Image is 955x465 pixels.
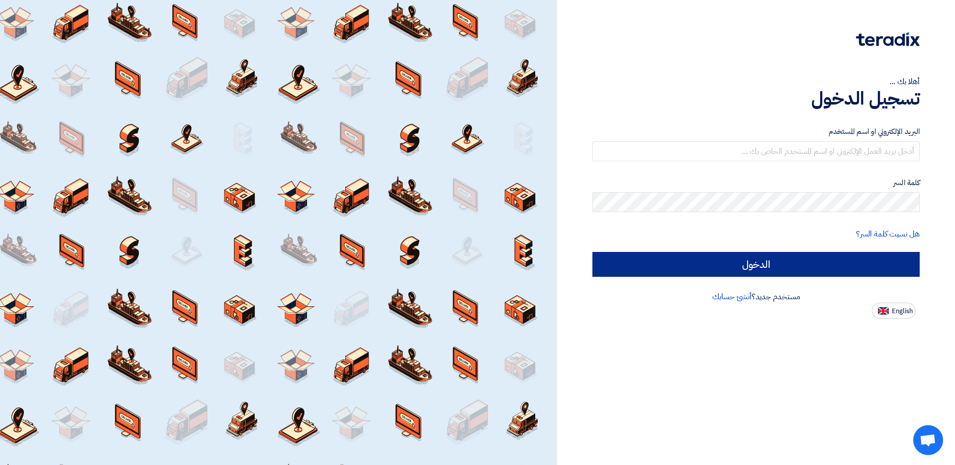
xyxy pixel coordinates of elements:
[592,141,920,161] input: أدخل بريد العمل الإلكتروني او اسم المستخدم الخاص بك ...
[592,76,920,88] div: أهلا بك ...
[592,88,920,110] h1: تسجيل الدخول
[856,32,920,46] img: Teradix logo
[892,308,913,315] span: English
[878,307,889,315] img: en-US.png
[592,252,920,277] input: الدخول
[872,303,916,319] button: English
[856,228,920,240] a: هل نسيت كلمة السر؟
[712,291,752,303] a: أنشئ حسابك
[592,126,920,137] label: البريد الإلكتروني او اسم المستخدم
[592,177,920,189] label: كلمة السر
[913,425,943,455] a: Open chat
[592,291,920,303] div: مستخدم جديد؟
